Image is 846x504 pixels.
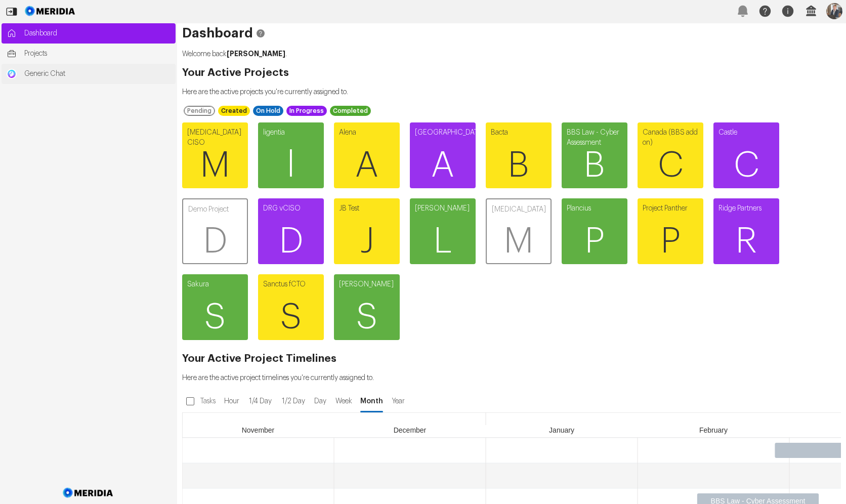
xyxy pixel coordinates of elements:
[182,87,841,97] p: Here are the active projects you're currently assigned to.
[2,64,176,84] a: Generic ChatGeneric Chat
[359,396,384,406] span: Month
[713,122,779,188] a: CastleC
[333,396,354,406] span: Week
[486,135,552,196] span: B
[24,28,171,38] span: Dashboard
[184,106,215,116] div: Pending
[713,135,779,196] span: C
[24,49,171,59] span: Projects
[182,49,841,59] p: Welcome back .
[486,122,552,188] a: BactaB
[253,106,283,116] div: On Hold
[182,354,841,364] h2: Your Active Project Timelines
[410,122,476,188] a: [GEOGRAPHIC_DATA]A
[334,211,400,272] span: J
[227,50,285,57] strong: [PERSON_NAME]
[198,392,220,410] label: Tasks
[487,211,551,272] span: M
[7,69,17,79] img: Generic Chat
[334,122,400,188] a: AlenaA
[334,287,400,348] span: S
[334,274,400,340] a: [PERSON_NAME]S
[258,274,324,340] a: Sanctus fCTOS
[246,396,274,406] span: 1/4 Day
[182,135,248,196] span: M
[182,287,248,348] span: S
[312,396,328,406] span: Day
[182,198,248,264] a: Demo ProjectD
[286,106,327,116] div: In Progress
[222,396,241,406] span: Hour
[410,198,476,264] a: [PERSON_NAME]L
[562,122,627,188] a: BBS Law - Cyber AssessmentB
[486,198,552,264] a: [MEDICAL_DATA]M
[638,198,703,264] a: Project PantherP
[638,122,703,188] a: Canada (BBS add on)C
[562,198,627,264] a: PlanciusP
[330,106,371,116] div: Completed
[826,3,842,19] img: Profile Icon
[562,135,627,196] span: B
[279,396,307,406] span: 1/2 Day
[410,211,476,272] span: L
[389,396,407,406] span: Year
[410,135,476,196] span: A
[638,135,703,196] span: C
[562,211,627,272] span: P
[334,198,400,264] a: JB TestJ
[182,122,248,188] a: [MEDICAL_DATA] CISOM
[182,28,841,38] h1: Dashboard
[258,135,324,196] span: l
[61,482,115,504] img: Meridia Logo
[258,198,324,264] a: DRG vCISOD
[183,211,247,272] span: D
[218,106,250,116] div: Created
[2,23,176,44] a: Dashboard
[182,373,841,383] p: Here are the active project timelines you're currently assigned to.
[182,68,841,78] h2: Your Active Projects
[24,69,171,79] span: Generic Chat
[182,274,248,340] a: SakuraS
[713,198,779,264] a: Ridge PartnersR
[713,211,779,272] span: R
[638,211,703,272] span: P
[2,44,176,64] a: Projects
[334,135,400,196] span: A
[258,211,324,272] span: D
[258,122,324,188] a: ligential
[258,287,324,348] span: S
